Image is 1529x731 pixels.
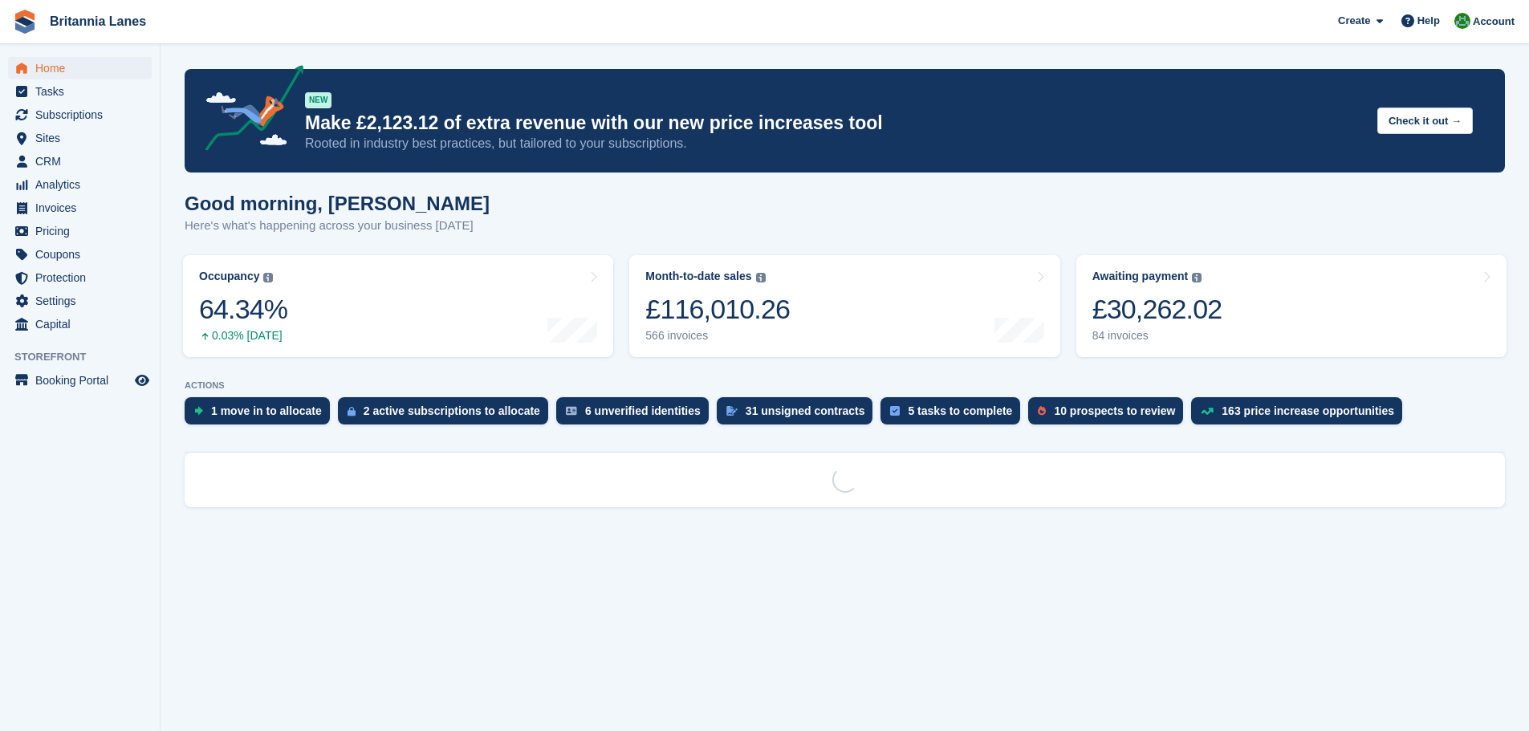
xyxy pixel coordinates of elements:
a: menu [8,104,152,126]
a: menu [8,266,152,289]
div: 5 tasks to complete [908,404,1012,417]
a: Preview store [132,371,152,390]
span: Account [1473,14,1515,30]
button: Check it out → [1377,108,1473,134]
div: Month-to-date sales [645,270,751,283]
span: Capital [35,313,132,335]
span: Help [1417,13,1440,29]
a: menu [8,369,152,392]
p: ACTIONS [185,380,1505,391]
div: 6 unverified identities [585,404,701,417]
img: move_ins_to_allocate_icon-fdf77a2bb77ea45bf5b3d319d69a93e2d87916cf1d5bf7949dd705db3b84f3ca.svg [194,406,203,416]
span: Sites [35,127,132,149]
a: 163 price increase opportunities [1191,397,1410,433]
p: Rooted in industry best practices, but tailored to your subscriptions. [305,135,1364,152]
img: stora-icon-8386f47178a22dfd0bd8f6a31ec36ba5ce8667c1dd55bd0f319d3a0aa187defe.svg [13,10,37,34]
div: 64.34% [199,293,287,326]
a: menu [8,313,152,335]
span: Settings [35,290,132,312]
a: Occupancy 64.34% 0.03% [DATE] [183,255,613,357]
img: task-75834270c22a3079a89374b754ae025e5fb1db73e45f91037f5363f120a921f8.svg [890,406,900,416]
a: menu [8,290,152,312]
a: 31 unsigned contracts [717,397,881,433]
span: CRM [35,150,132,173]
img: icon-info-grey-7440780725fd019a000dd9b08b2336e03edf1995a4989e88bcd33f0948082b44.svg [263,273,273,282]
h1: Good morning, [PERSON_NAME] [185,193,490,214]
img: contract_signature_icon-13c848040528278c33f63329250d36e43548de30e8caae1d1a13099fd9432cc5.svg [726,406,738,416]
a: menu [8,220,152,242]
a: menu [8,150,152,173]
a: 2 active subscriptions to allocate [338,397,556,433]
span: Protection [35,266,132,289]
img: prospect-51fa495bee0391a8d652442698ab0144808aea92771e9ea1ae160a38d050c398.svg [1038,406,1046,416]
p: Make £2,123.12 of extra revenue with our new price increases tool [305,112,1364,135]
img: verify_identity-adf6edd0f0f0b5bbfe63781bf79b02c33cf7c696d77639b501bdc392416b5a36.svg [566,406,577,416]
div: 0.03% [DATE] [199,329,287,343]
div: Awaiting payment [1092,270,1189,283]
a: 1 move in to allocate [185,397,338,433]
span: Create [1338,13,1370,29]
span: Analytics [35,173,132,196]
img: price-adjustments-announcement-icon-8257ccfd72463d97f412b2fc003d46551f7dbcb40ab6d574587a9cd5c0d94... [192,65,304,156]
img: price_increase_opportunities-93ffe204e8149a01c8c9dc8f82e8f89637d9d84a8eef4429ea346261dce0b2c0.svg [1201,408,1214,415]
a: menu [8,197,152,219]
img: icon-info-grey-7440780725fd019a000dd9b08b2336e03edf1995a4989e88bcd33f0948082b44.svg [1192,273,1202,282]
span: Subscriptions [35,104,132,126]
a: menu [8,127,152,149]
a: 6 unverified identities [556,397,717,433]
img: active_subscription_to_allocate_icon-d502201f5373d7db506a760aba3b589e785aa758c864c3986d89f69b8ff3... [348,406,356,416]
a: Britannia Lanes [43,8,152,35]
div: 84 invoices [1092,329,1222,343]
a: menu [8,80,152,103]
a: menu [8,173,152,196]
div: Occupancy [199,270,259,283]
span: Booking Portal [35,369,132,392]
div: 2 active subscriptions to allocate [364,404,540,417]
div: 31 unsigned contracts [746,404,865,417]
div: 10 prospects to review [1054,404,1175,417]
div: 163 price increase opportunities [1222,404,1394,417]
a: 5 tasks to complete [880,397,1028,433]
a: menu [8,243,152,266]
span: Invoices [35,197,132,219]
img: icon-info-grey-7440780725fd019a000dd9b08b2336e03edf1995a4989e88bcd33f0948082b44.svg [756,273,766,282]
span: Coupons [35,243,132,266]
div: 1 move in to allocate [211,404,322,417]
img: Matt Lane [1454,13,1470,29]
div: £30,262.02 [1092,293,1222,326]
p: Here's what's happening across your business [DATE] [185,217,490,235]
div: £116,010.26 [645,293,790,326]
div: NEW [305,92,331,108]
a: Awaiting payment £30,262.02 84 invoices [1076,255,1507,357]
a: 10 prospects to review [1028,397,1191,433]
a: Month-to-date sales £116,010.26 566 invoices [629,255,1059,357]
span: Pricing [35,220,132,242]
span: Home [35,57,132,79]
span: Storefront [14,349,160,365]
div: 566 invoices [645,329,790,343]
a: menu [8,57,152,79]
span: Tasks [35,80,132,103]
